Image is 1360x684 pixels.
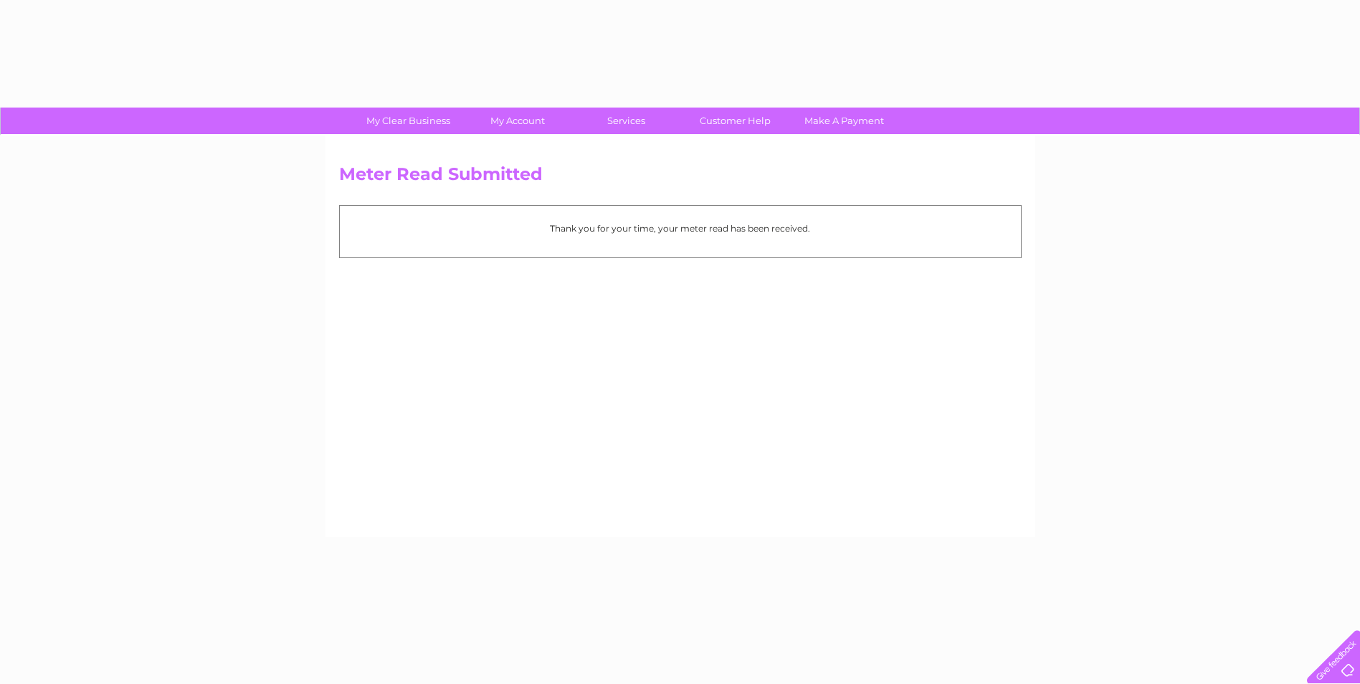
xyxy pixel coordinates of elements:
[349,108,467,134] a: My Clear Business
[347,222,1014,235] p: Thank you for your time, your meter read has been received.
[339,164,1022,191] h2: Meter Read Submitted
[785,108,903,134] a: Make A Payment
[567,108,685,134] a: Services
[676,108,794,134] a: Customer Help
[458,108,576,134] a: My Account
